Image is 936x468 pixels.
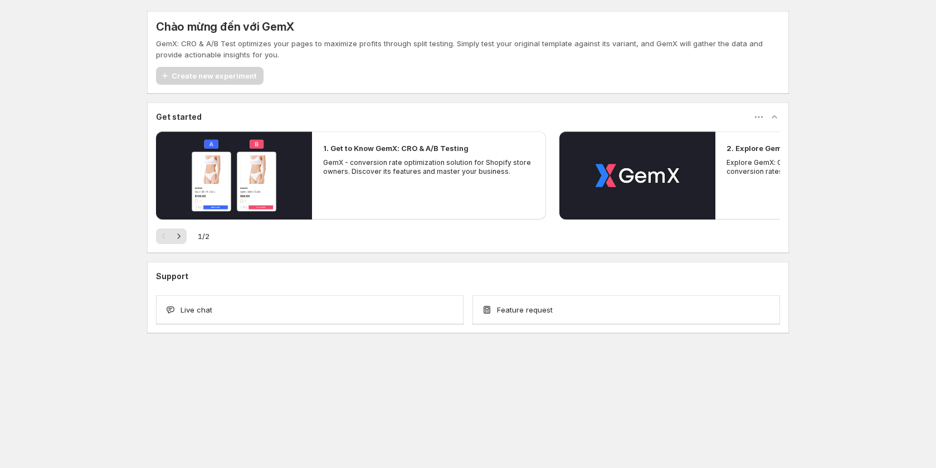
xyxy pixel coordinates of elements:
[156,228,187,244] nav: Phân trang
[559,131,715,220] button: Phát video
[156,131,312,220] button: Phát video
[497,304,553,315] span: Feature request
[171,228,187,244] button: Tiếp
[156,111,202,123] h3: Get started
[727,143,899,154] h2: 2. Explore GemX: CRO & A/B Testing Use Cases
[181,304,212,315] span: Live chat
[156,271,188,282] h3: Support
[323,143,469,154] h2: 1. Get to Know GemX: CRO & A/B Testing
[323,158,535,176] p: GemX - conversion rate optimization solution for Shopify store owners. Discover its features and ...
[198,231,209,242] span: 1 / 2
[156,38,780,60] p: GemX: CRO & A/B Test optimizes your pages to maximize profits through split testing. Simply test ...
[156,20,294,33] h5: Chào mừng đến với GemX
